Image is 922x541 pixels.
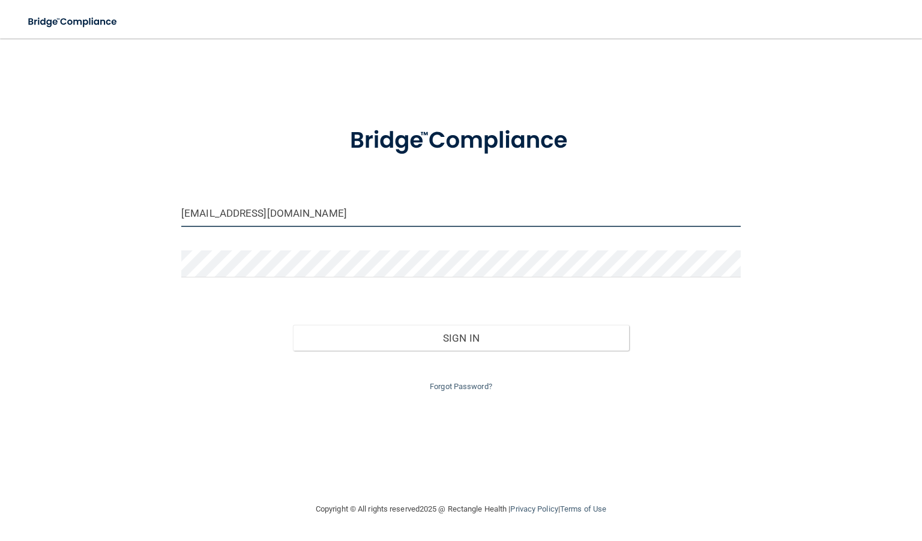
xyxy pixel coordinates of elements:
a: Privacy Policy [510,504,558,513]
iframe: Drift Widget Chat Controller [714,456,908,504]
input: Email [181,200,741,227]
div: Copyright © All rights reserved 2025 @ Rectangle Health | | [242,490,680,528]
button: Sign In [293,325,628,351]
img: bridge_compliance_login_screen.278c3ca4.svg [18,10,128,34]
a: Terms of Use [560,504,606,513]
img: bridge_compliance_login_screen.278c3ca4.svg [326,110,597,171]
a: Forgot Password? [430,382,492,391]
